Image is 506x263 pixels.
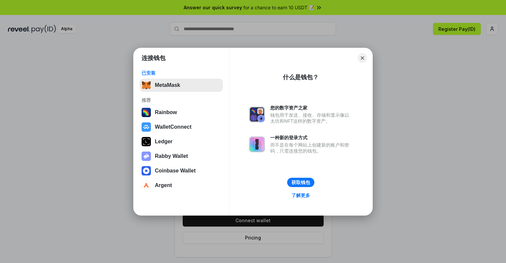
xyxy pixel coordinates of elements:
img: svg+xml,%3Csvg%20width%3D%2228%22%20height%3D%2228%22%20viewBox%3D%220%200%2028%2028%22%20fill%3D... [142,122,151,132]
div: Argent [155,182,172,188]
img: svg+xml,%3Csvg%20width%3D%2228%22%20height%3D%2228%22%20viewBox%3D%220%200%2028%2028%22%20fill%3D... [142,181,151,190]
button: MetaMask [140,79,223,92]
div: Rabby Wallet [155,153,188,159]
div: Ledger [155,139,172,145]
a: 了解更多 [287,191,314,200]
button: Coinbase Wallet [140,164,223,177]
img: svg+xml,%3Csvg%20xmlns%3D%22http%3A%2F%2Fwww.w3.org%2F2000%2Fsvg%22%20fill%3D%22none%22%20viewBox... [142,152,151,161]
div: 已安装 [142,70,221,76]
button: WalletConnect [140,120,223,134]
button: 获取钱包 [287,178,314,187]
img: svg+xml,%3Csvg%20xmlns%3D%22http%3A%2F%2Fwww.w3.org%2F2000%2Fsvg%22%20fill%3D%22none%22%20viewBox... [249,136,265,152]
div: Rainbow [155,109,177,115]
button: Close [358,53,367,63]
div: 推荐 [142,97,221,103]
div: 您的数字资产之家 [270,105,352,111]
img: svg+xml,%3Csvg%20xmlns%3D%22http%3A%2F%2Fwww.w3.org%2F2000%2Fsvg%22%20width%3D%2228%22%20height%3... [142,137,151,146]
img: svg+xml,%3Csvg%20fill%3D%22none%22%20height%3D%2233%22%20viewBox%3D%220%200%2035%2033%22%20width%... [142,81,151,90]
div: 了解更多 [291,192,310,198]
div: MetaMask [155,82,180,88]
div: 而不是在每个网站上创建新的账户和密码，只需连接您的钱包。 [270,142,352,154]
div: 什么是钱包？ [283,73,319,81]
button: Rabby Wallet [140,150,223,163]
button: Rainbow [140,106,223,119]
button: Argent [140,179,223,192]
div: 钱包用于发送、接收、存储和显示像以太坊和NFT这样的数字资产。 [270,112,352,124]
div: WalletConnect [155,124,192,130]
img: svg+xml,%3Csvg%20width%3D%2228%22%20height%3D%2228%22%20viewBox%3D%220%200%2028%2028%22%20fill%3D... [142,166,151,175]
img: svg+xml,%3Csvg%20width%3D%22120%22%20height%3D%22120%22%20viewBox%3D%220%200%20120%20120%22%20fil... [142,108,151,117]
button: Ledger [140,135,223,148]
div: 获取钱包 [291,179,310,185]
div: 一种新的登录方式 [270,135,352,141]
h1: 连接钱包 [142,54,165,62]
img: svg+xml,%3Csvg%20xmlns%3D%22http%3A%2F%2Fwww.w3.org%2F2000%2Fsvg%22%20fill%3D%22none%22%20viewBox... [249,106,265,122]
div: Coinbase Wallet [155,168,196,174]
